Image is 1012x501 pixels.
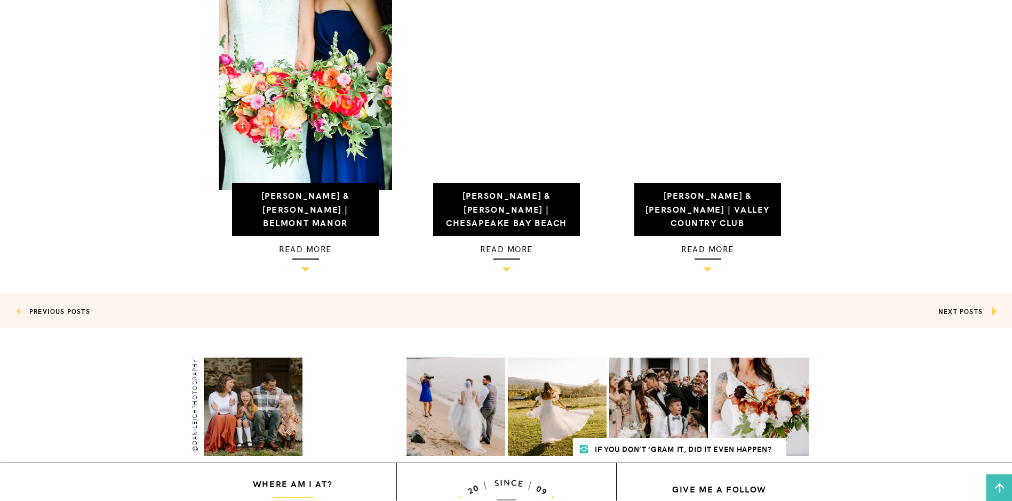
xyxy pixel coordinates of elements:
h3: give me a follow [627,481,812,492]
a: NEXT POSTS [938,306,983,316]
a: [PERSON_NAME] & [PERSON_NAME] | Belmont Manor Wedding [261,189,350,242]
h3: @danileighphotography [189,359,203,458]
a: read more [434,241,580,256]
a: read more [635,241,781,256]
a: read more [233,241,379,256]
a: PREVIOUS POSTS [29,306,90,316]
a: [PERSON_NAME] & [PERSON_NAME] | Valley Country Club [646,189,770,228]
h3: If you don’t ‘Gram it, did it even happen? [581,442,786,456]
a: [PERSON_NAME] & [PERSON_NAME] | Chesapeake Bay Beach Club [446,189,567,242]
h3: WHERE AM I AT? [200,476,386,487]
